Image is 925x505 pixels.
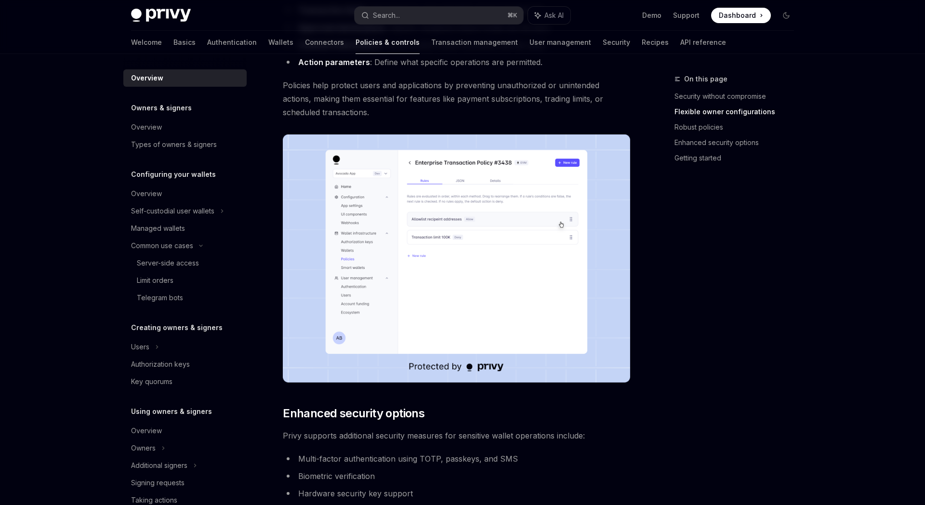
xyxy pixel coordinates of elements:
li: Biometric verification [283,469,630,483]
a: Getting started [674,150,802,166]
h5: Using owners & signers [131,406,212,417]
a: Overview [123,119,247,136]
span: ⌘ K [507,12,517,19]
div: Server-side access [137,257,199,269]
a: Robust policies [674,120,802,135]
h5: Configuring your wallets [131,169,216,180]
span: Enhanced security options [283,406,424,421]
div: Types of owners & signers [131,139,217,150]
div: Telegram bots [137,292,183,304]
a: Key quorums [123,373,247,390]
a: Managed wallets [123,220,247,237]
div: Search... [373,10,400,21]
li: : Define what specific operations are permitted. [283,55,630,69]
a: Demo [642,11,661,20]
img: dark logo [131,9,191,22]
a: Enhanced security options [674,135,802,150]
span: Policies help protect users and applications by preventing unauthorized or unintended actions, ma... [283,79,630,119]
a: Overview [123,69,247,87]
div: Users [131,341,149,353]
a: Support [673,11,700,20]
a: Security without compromise [674,89,802,104]
a: API reference [680,31,726,54]
a: Welcome [131,31,162,54]
span: Dashboard [719,11,756,20]
button: Ask AI [528,7,570,24]
a: Limit orders [123,272,247,289]
div: Common use cases [131,240,193,252]
a: Telegram bots [123,289,247,306]
span: Privy supports additional security measures for sensitive wallet operations include: [283,429,630,442]
div: Signing requests [131,477,185,489]
a: Security [603,31,630,54]
div: Self-custodial user wallets [131,205,214,217]
a: Connectors [305,31,344,54]
div: Overview [131,425,162,437]
div: Overview [131,121,162,133]
li: Multi-factor authentication using TOTP, passkeys, and SMS [283,452,630,465]
a: Server-side access [123,254,247,272]
div: Overview [131,72,163,84]
a: Flexible owner configurations [674,104,802,120]
button: Toggle dark mode [779,8,794,23]
a: Transaction management [431,31,518,54]
a: Wallets [268,31,293,54]
button: Search...⌘K [355,7,523,24]
a: Authentication [207,31,257,54]
img: images/Policies.png [283,134,630,383]
div: Overview [131,188,162,199]
div: Managed wallets [131,223,185,234]
a: Overview [123,422,247,439]
li: Hardware security key support [283,487,630,500]
div: Additional signers [131,460,187,471]
span: Ask AI [544,11,564,20]
a: Signing requests [123,474,247,492]
a: Basics [173,31,196,54]
a: Overview [123,185,247,202]
span: On this page [684,73,727,85]
a: Dashboard [711,8,771,23]
a: Recipes [642,31,669,54]
h5: Owners & signers [131,102,192,114]
a: Policies & controls [356,31,420,54]
strong: Action parameters [298,57,370,67]
div: Owners [131,442,156,454]
h5: Creating owners & signers [131,322,223,333]
div: Key quorums [131,376,172,387]
a: Types of owners & signers [123,136,247,153]
a: Authorization keys [123,356,247,373]
div: Limit orders [137,275,173,286]
a: User management [529,31,591,54]
div: Authorization keys [131,359,190,370]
